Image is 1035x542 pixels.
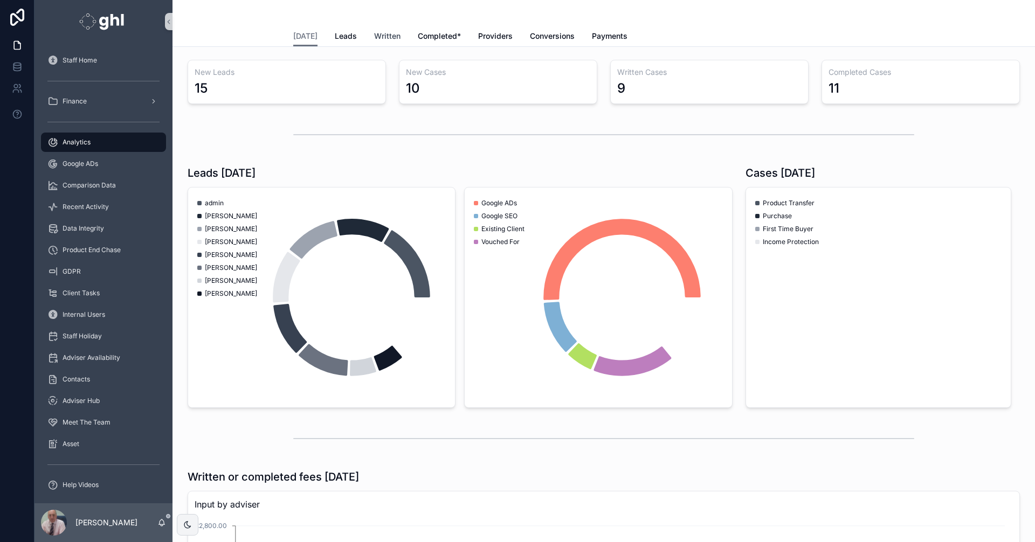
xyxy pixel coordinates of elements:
span: [PERSON_NAME] [205,289,257,298]
span: [DATE] [293,31,318,41]
span: Client Tasks [63,289,100,297]
span: Internal Users [63,310,105,319]
a: [DATE] [293,26,318,47]
span: Purchase [763,212,792,220]
a: Leads [335,26,357,48]
span: Conversions [530,31,575,41]
a: Adviser Availability [41,348,166,367]
span: [PERSON_NAME] [205,276,257,285]
span: Written [374,31,401,41]
a: GDPR [41,262,166,281]
span: Data Integrity [63,224,104,233]
div: chart [471,194,725,401]
a: Providers [478,26,513,48]
p: [PERSON_NAME] [75,517,137,528]
span: Adviser Hub [63,397,100,405]
div: 10 [406,80,420,97]
span: Comparison Data [63,181,116,190]
span: Staff Home [63,56,97,65]
span: Vouched For [481,238,520,246]
span: Google ADs [63,159,98,168]
a: Client Tasks [41,283,166,303]
span: Finance [63,97,87,106]
div: 9 [617,80,625,97]
a: Analytics [41,133,166,152]
h1: Leads [DATE] [188,165,256,180]
span: [PERSON_NAME] [205,263,257,272]
a: Internal Users [41,305,166,324]
a: Conversions [530,26,575,48]
a: Finance [41,92,166,111]
h3: New Leads [195,67,379,78]
a: Asset [41,434,166,454]
h1: Written or completed fees [DATE] [188,469,359,484]
a: Payments [592,26,627,48]
a: Recent Activity [41,197,166,217]
h1: Cases [DATE] [746,165,815,180]
div: chart [195,194,448,401]
h3: Written Cases [617,67,802,78]
a: Completed* [418,26,461,48]
a: Google ADs [41,154,166,173]
span: Google SEO [481,212,517,220]
span: Contacts [63,375,90,384]
span: Completed* [418,31,461,41]
div: chart [753,194,1004,401]
div: 15 [195,80,208,97]
h3: New Cases [406,67,590,78]
a: Staff Holiday [41,326,166,346]
a: Adviser Hub [41,391,166,411]
span: Product End Chase [63,246,121,254]
a: Staff Home [41,51,166,70]
span: GDPR [63,267,81,276]
span: [PERSON_NAME] [205,225,257,233]
span: Product Transfer [763,199,815,207]
a: Contacts [41,370,166,389]
a: Comparison Data [41,176,166,195]
span: admin [205,199,224,207]
span: [PERSON_NAME] [205,212,257,220]
a: Product End Chase [41,240,166,260]
a: Data Integrity [41,219,166,238]
span: Asset [63,440,79,448]
span: Income Protection [763,238,819,246]
span: Google ADs [481,199,517,207]
span: First Time Buyer [763,225,813,233]
span: Meet The Team [63,418,111,427]
span: Help Videos [63,481,99,489]
tspan: £2,800.00 [195,522,227,530]
span: [PERSON_NAME] [205,238,257,246]
a: Help Videos [41,475,166,495]
h3: Completed Cases [829,67,1013,78]
span: Staff Holiday [63,332,102,341]
a: Meet The Team [41,413,166,432]
span: Payments [592,31,627,41]
div: 11 [829,80,839,97]
span: Adviser Availability [63,353,120,362]
span: Recent Activity [63,203,109,211]
div: scrollable content [34,43,172,503]
span: Providers [478,31,513,41]
img: App logo [79,13,127,30]
span: Input by adviser [195,498,1013,511]
a: Written [374,26,401,48]
span: Analytics [63,138,91,147]
span: Existing Client [481,225,525,233]
span: Leads [335,31,357,41]
span: [PERSON_NAME] [205,251,257,259]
